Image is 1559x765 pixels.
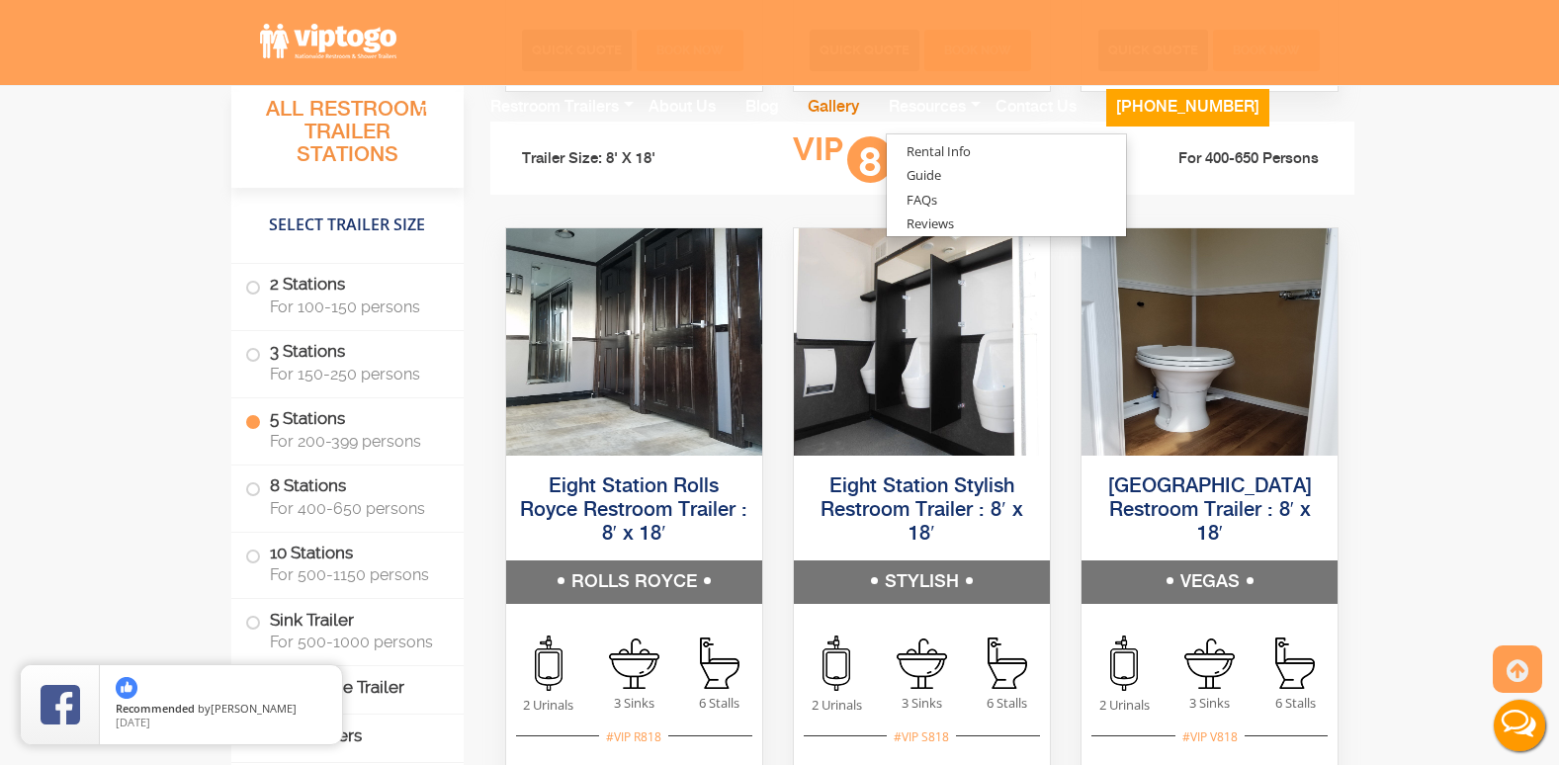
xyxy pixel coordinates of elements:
[793,81,874,159] a: Gallery
[116,677,137,699] img: thumbs up icon
[1082,560,1338,604] h5: VEGAS
[1091,81,1284,169] a: [PHONE_NUMBER]
[1253,694,1338,713] span: 6 Stalls
[887,163,961,188] a: Guide
[731,81,793,159] a: Blog
[116,701,195,716] span: Recommended
[270,633,440,651] span: For 500-1000 persons
[847,136,894,183] span: 8
[535,636,563,691] img: an icon of urinal
[874,81,981,159] a: Resources
[634,81,731,159] a: About Us
[1184,638,1235,689] img: an icon of sink
[1175,727,1245,746] div: #VIP V818
[965,694,1050,713] span: 6 Stalls
[520,476,747,545] a: Eight Station Rolls Royce Restroom Trailer : 8′ x 18′
[211,701,297,716] span: [PERSON_NAME]
[245,599,450,660] label: Sink Trailer
[794,696,879,715] span: 2 Urinals
[270,565,440,584] span: For 500-1150 persons
[270,297,440,316] span: For 100-150 persons
[700,637,739,689] img: an icon of stall
[231,197,464,254] h4: Select Trailer Size
[1082,696,1167,715] span: 2 Urinals
[506,228,762,456] img: An image of 8 station shower outside view
[794,228,1050,456] img: An image of 8 station shower outside view
[245,398,450,460] label: 5 Stations
[245,466,450,527] label: 8 Stations
[1110,636,1138,691] img: an icon of urinal
[887,727,956,746] div: #VIP S818
[41,685,80,724] img: Review Rating
[270,365,440,383] span: For 150-250 persons
[599,727,668,746] div: #VIP R818
[116,715,150,729] span: [DATE]
[245,715,450,757] label: ADA Trailers
[887,139,991,164] a: Rental Info
[1082,228,1338,456] img: An image of 8 station shower outside view
[591,694,676,713] span: 3 Sinks
[897,638,947,689] img: an icon of sink
[887,188,957,212] a: FAQs
[821,476,1022,545] a: Eight Station Stylish Restroom Trailer : 8′ x 18′
[270,432,440,451] span: For 200-399 persons
[794,560,1050,604] h5: STYLISH
[245,264,450,325] label: 2 Stations
[1108,476,1312,545] a: [GEOGRAPHIC_DATA] Restroom Trailer : 8′ x 18′
[981,81,1091,159] a: Contact Us
[245,532,450,593] label: 10 Stations
[609,638,659,689] img: an icon of sink
[506,560,762,604] h5: ROLLS ROYCE
[402,81,476,159] a: Home
[270,498,440,517] span: For 400-650 persons
[245,331,450,392] label: 3 Stations
[245,666,450,709] label: Bunk Suite Trailer
[1480,686,1559,765] button: Live Chat
[823,636,850,691] img: an icon of urinal
[506,696,591,715] span: 2 Urinals
[1168,694,1253,713] span: 3 Sinks
[988,637,1027,689] img: an icon of stall
[879,694,964,713] span: 3 Sinks
[116,703,326,717] span: by
[887,212,974,236] a: Reviews
[1106,89,1269,127] button: [PHONE_NUMBER]
[676,694,761,713] span: 6 Stalls
[1275,637,1315,689] img: an icon of stall
[476,81,634,159] a: Restroom Trailers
